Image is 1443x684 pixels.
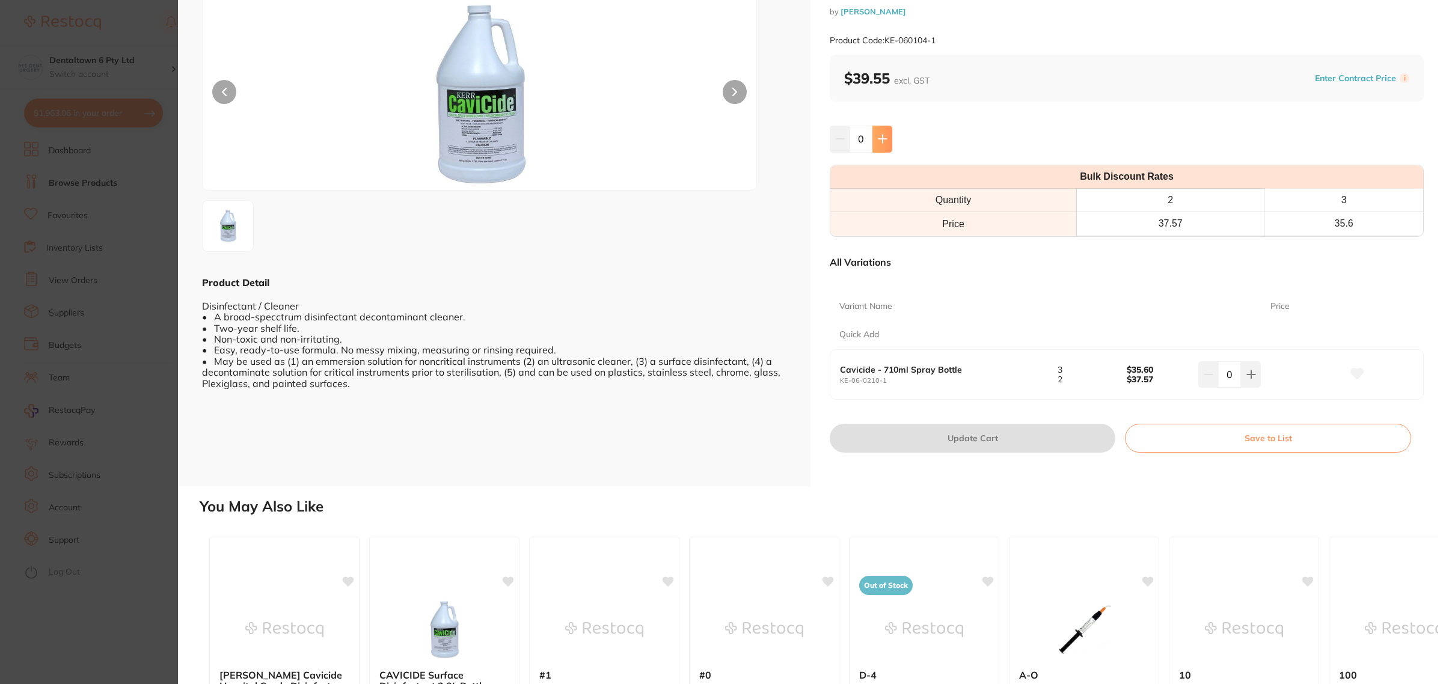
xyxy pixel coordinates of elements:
[885,600,963,660] img: D-4
[200,498,1438,515] h2: You May Also Like
[1270,301,1290,313] p: Price
[844,69,930,87] b: $39.55
[830,7,1424,16] small: by
[830,424,1115,453] button: Update Cart
[1125,424,1411,453] button: Save to List
[1365,600,1443,660] img: 100
[1019,670,1149,680] b: A-O
[839,301,892,313] p: Variant Name
[830,189,1077,212] th: Quantity
[565,600,643,660] img: #1
[699,670,829,680] b: #0
[859,576,913,596] span: Out of Stock
[830,256,891,268] p: All Variations
[1264,212,1423,236] th: 35.6
[1045,600,1123,660] img: A-O
[1127,365,1191,374] b: $35.60
[206,204,250,248] img: NC0xLmpwZw
[1058,374,1062,384] p: 2
[202,276,269,289] b: Product Detail
[840,365,1034,374] b: Cavicide - 710ml Spray Bottle
[839,329,879,341] p: Quick Add
[830,165,1423,189] th: Bulk Discount Rates
[539,670,669,680] b: #1
[1400,73,1409,83] label: i
[830,212,1077,236] td: Price
[840,377,1055,385] small: KE-06-0210-1
[1077,212,1264,236] th: 37.57
[245,600,323,660] img: Kerr Cavicide Hospital Grade Disinfectant 3.8litre Bottle
[1127,374,1191,384] b: $37.57
[894,75,930,86] span: excl. GST
[1205,600,1283,660] img: 10
[725,600,803,660] img: #0
[405,600,483,660] img: CAVICIDE Surface Disinfectant 3.8L Bottle
[859,670,989,680] b: D-4
[841,7,906,16] a: [PERSON_NAME]
[1311,73,1400,84] button: Enter Contract Price
[1058,365,1062,374] p: 3
[830,35,936,46] small: Product Code: KE-060104-1
[1077,189,1264,212] th: 2
[1264,189,1423,212] th: 3
[1179,670,1309,680] b: 10
[202,289,786,389] div: Disinfectant / Cleaner • A broad-specctrum disinfectant decontaminant cleaner. • Two-year shelf l...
